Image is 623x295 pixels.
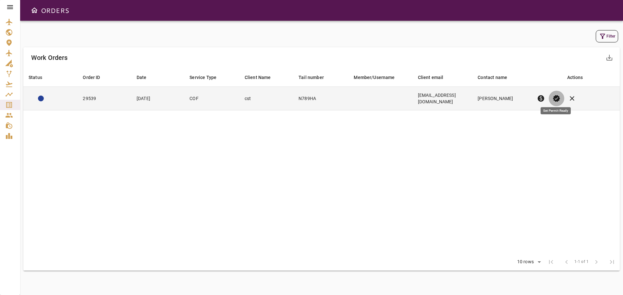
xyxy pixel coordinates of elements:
[418,74,452,81] span: Client email
[413,87,473,110] td: [EMAIL_ADDRESS][DOMAIN_NAME]
[239,87,293,110] td: cst
[354,74,395,81] div: Member/Username
[418,74,444,81] div: Client email
[602,50,617,65] button: Export
[513,257,543,267] div: 10 rows
[559,254,574,270] span: Previous Page
[83,74,100,81] div: Order ID
[38,96,44,101] div: ACTION REQUIRED
[31,52,68,63] h6: Work Orders
[131,87,184,110] td: [DATE]
[189,74,225,81] span: Service Type
[184,87,239,110] td: COF
[553,95,560,102] span: verified
[245,74,279,81] span: Client Name
[299,74,324,81] div: Tail number
[137,74,155,81] span: Date
[299,74,332,81] span: Tail number
[537,95,545,102] span: paid
[354,74,403,81] span: Member/Username
[574,259,589,265] span: 1-1 of 1
[137,74,147,81] div: Date
[29,74,51,81] span: Status
[41,5,69,16] h6: ORDERS
[28,4,41,17] button: Open drawer
[596,30,618,42] button: Filter
[293,87,348,110] td: N789HA
[478,74,507,81] div: Contact name
[245,74,271,81] div: Client Name
[472,87,531,110] td: [PERSON_NAME]
[189,74,216,81] div: Service Type
[589,254,604,270] span: Next Page
[83,74,108,81] span: Order ID
[604,254,620,270] span: Last Page
[478,74,516,81] span: Contact name
[516,259,535,265] div: 10 rows
[543,254,559,270] span: First Page
[29,74,42,81] div: Status
[78,87,131,110] td: 29539
[568,95,576,102] span: clear
[605,54,613,62] span: save_alt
